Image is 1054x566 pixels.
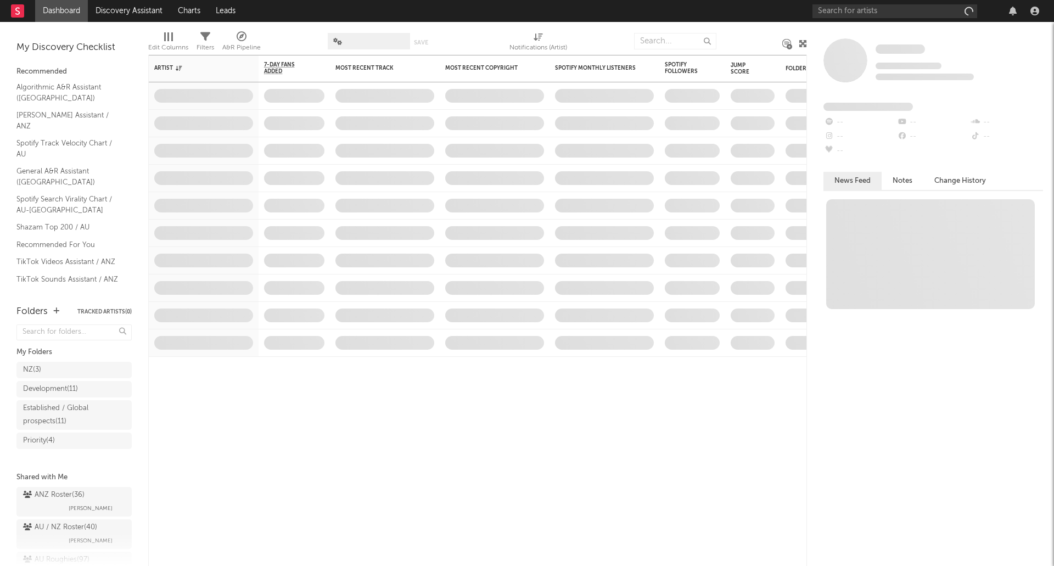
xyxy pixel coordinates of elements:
[445,65,528,71] div: Most Recent Copyright
[16,346,132,359] div: My Folders
[882,172,923,190] button: Notes
[16,471,132,484] div: Shared with Me
[77,309,132,315] button: Tracked Artists(0)
[23,489,85,502] div: ANZ Roster ( 36 )
[823,130,896,144] div: --
[823,144,896,158] div: --
[923,172,997,190] button: Change History
[16,256,121,268] a: TikTok Videos Assistant / ANZ
[876,63,941,69] span: Tracking Since: [DATE]
[665,61,703,75] div: Spotify Followers
[16,41,132,54] div: My Discovery Checklist
[23,402,100,428] div: Established / Global prospects ( 11 )
[16,362,132,378] a: NZ(3)
[16,324,132,340] input: Search for folders...
[16,65,132,79] div: Recommended
[896,115,969,130] div: --
[823,103,913,111] span: Fans Added by Platform
[876,74,974,80] span: 0 fans last week
[896,130,969,144] div: --
[16,165,121,188] a: General A&R Assistant ([GEOGRAPHIC_DATA])
[222,27,261,59] div: A&R Pipeline
[970,130,1043,144] div: --
[876,44,925,55] a: Some Artist
[509,41,567,54] div: Notifications (Artist)
[16,433,132,449] a: Priority(4)
[154,65,237,71] div: Artist
[555,65,637,71] div: Spotify Monthly Listeners
[148,41,188,54] div: Edit Columns
[197,41,214,54] div: Filters
[970,115,1043,130] div: --
[731,62,758,75] div: Jump Score
[23,363,41,377] div: NZ ( 3 )
[23,434,55,447] div: Priority ( 4 )
[16,81,121,104] a: Algorithmic A&R Assistant ([GEOGRAPHIC_DATA])
[69,534,113,547] span: [PERSON_NAME]
[16,305,48,318] div: Folders
[69,502,113,515] span: [PERSON_NAME]
[16,487,132,517] a: ANZ Roster(36)[PERSON_NAME]
[16,273,121,285] a: TikTok Sounds Assistant / ANZ
[148,27,188,59] div: Edit Columns
[335,65,418,71] div: Most Recent Track
[823,115,896,130] div: --
[23,383,78,396] div: Development ( 11 )
[23,521,97,534] div: AU / NZ Roster ( 40 )
[16,109,121,132] a: [PERSON_NAME] Assistant / ANZ
[16,137,121,160] a: Spotify Track Velocity Chart / AU
[786,65,868,72] div: Folders
[264,61,308,75] span: 7-Day Fans Added
[16,193,121,216] a: Spotify Search Virality Chart / AU-[GEOGRAPHIC_DATA]
[823,172,882,190] button: News Feed
[16,519,132,549] a: AU / NZ Roster(40)[PERSON_NAME]
[414,40,428,46] button: Save
[634,33,716,49] input: Search...
[197,27,214,59] div: Filters
[16,400,132,430] a: Established / Global prospects(11)
[16,239,121,251] a: Recommended For You
[509,27,567,59] div: Notifications (Artist)
[812,4,977,18] input: Search for artists
[16,221,121,233] a: Shazam Top 200 / AU
[222,41,261,54] div: A&R Pipeline
[876,44,925,54] span: Some Artist
[16,381,132,397] a: Development(11)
